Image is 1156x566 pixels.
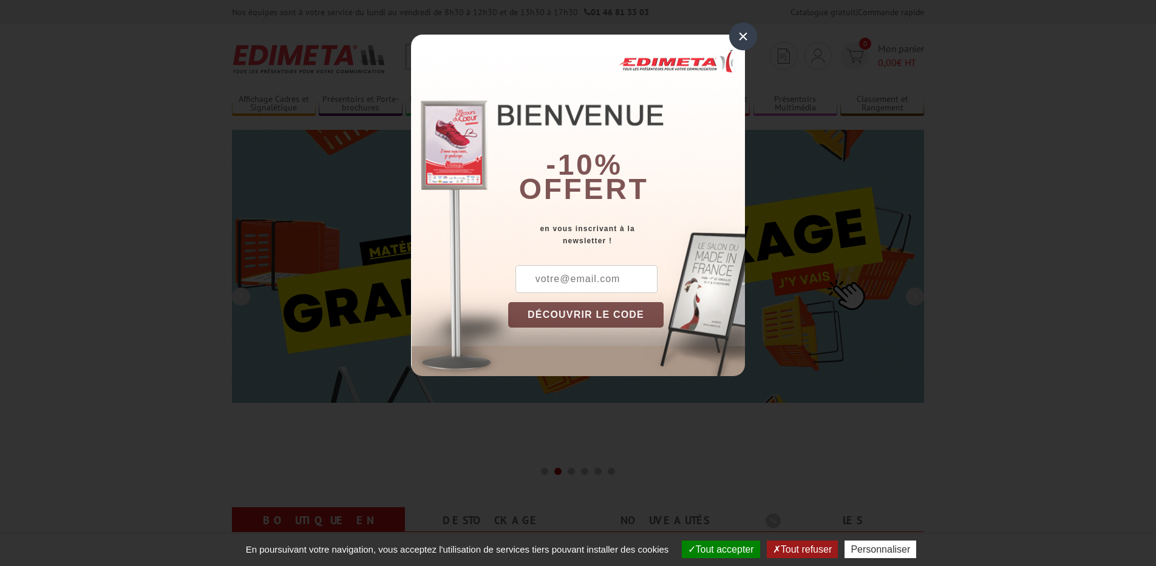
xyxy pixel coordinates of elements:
button: Tout refuser [767,541,838,558]
button: Personnaliser (fenêtre modale) [845,541,916,558]
button: DÉCOUVRIR LE CODE [508,302,664,328]
button: Tout accepter [682,541,760,558]
font: offert [519,173,649,205]
div: × [729,22,757,50]
span: En poursuivant votre navigation, vous acceptez l'utilisation de services tiers pouvant installer ... [240,544,675,554]
input: votre@email.com [515,265,658,293]
div: en vous inscrivant à la newsletter ! [508,223,745,247]
b: -10% [546,149,622,181]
